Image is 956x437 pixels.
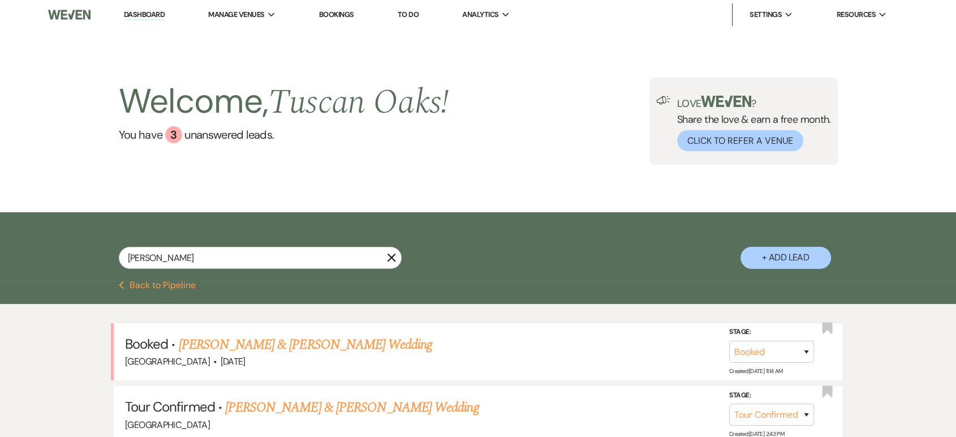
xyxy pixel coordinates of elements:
span: Created: [DATE] 11:14 AM [729,367,782,375]
a: You have 3 unanswered leads. [119,126,449,143]
span: Resources [836,9,875,20]
a: To Do [398,10,419,19]
p: Love ? [677,96,831,109]
input: Search by name, event date, email address or phone number [119,247,402,269]
button: Click to Refer a Venue [677,130,803,151]
img: loud-speaker-illustration.svg [656,96,670,105]
span: [GEOGRAPHIC_DATA] [125,419,210,431]
div: Share the love & earn a free month. [670,96,831,151]
a: Dashboard [124,10,165,20]
label: Stage: [729,326,814,339]
button: Back to Pipeline [119,281,196,290]
label: Stage: [729,389,814,402]
span: Manage Venues [208,9,264,20]
span: Tuscan Oaks ! [268,76,449,128]
span: [GEOGRAPHIC_DATA] [125,355,210,367]
div: 3 [165,126,182,143]
a: Bookings [319,10,354,19]
h2: Welcome, [119,78,449,126]
a: [PERSON_NAME] & [PERSON_NAME] Wedding [179,335,432,355]
span: Tour Confirmed [125,398,215,415]
span: Settings [750,9,782,20]
a: [PERSON_NAME] & [PERSON_NAME] Wedding [225,397,479,418]
button: + Add Lead [740,247,831,269]
img: weven-logo-green.svg [701,96,751,107]
span: [DATE] [221,355,246,367]
img: Weven Logo [48,3,91,27]
span: Analytics [462,9,498,20]
span: Booked [125,335,168,353]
